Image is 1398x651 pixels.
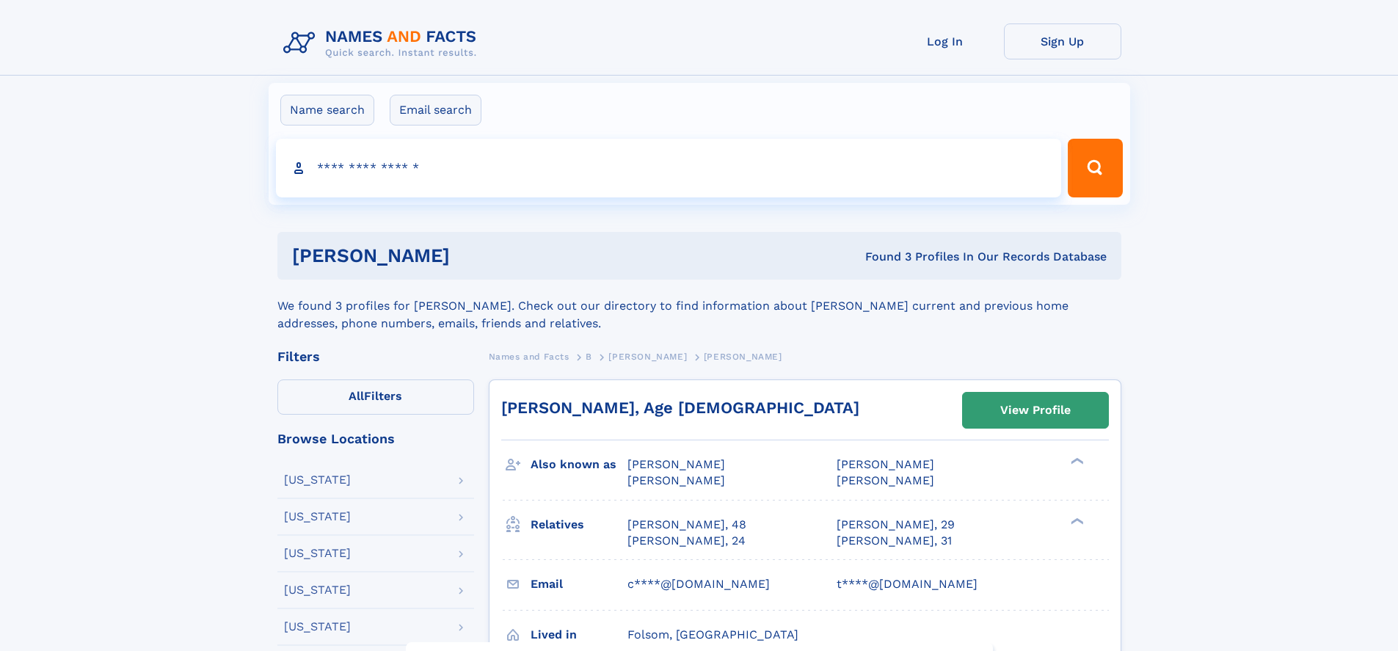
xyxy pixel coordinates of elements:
[284,584,351,596] div: [US_STATE]
[586,352,592,362] span: B
[608,352,687,362] span: [PERSON_NAME]
[280,95,374,126] label: Name search
[963,393,1108,428] a: View Profile
[277,350,474,363] div: Filters
[837,533,952,549] a: [PERSON_NAME], 31
[284,511,351,523] div: [US_STATE]
[837,473,934,487] span: [PERSON_NAME]
[277,379,474,415] label: Filters
[887,23,1004,59] a: Log In
[704,352,782,362] span: [PERSON_NAME]
[531,512,627,537] h3: Relatives
[277,280,1121,332] div: We found 3 profiles for [PERSON_NAME]. Check out our directory to find information about [PERSON_...
[292,247,658,265] h1: [PERSON_NAME]
[284,474,351,486] div: [US_STATE]
[1067,457,1085,466] div: ❯
[390,95,481,126] label: Email search
[277,432,474,445] div: Browse Locations
[1004,23,1121,59] a: Sign Up
[837,517,955,533] a: [PERSON_NAME], 29
[284,548,351,559] div: [US_STATE]
[349,389,364,403] span: All
[489,347,569,365] a: Names and Facts
[501,399,859,417] a: [PERSON_NAME], Age [DEMOGRAPHIC_DATA]
[1067,516,1085,525] div: ❯
[627,517,746,533] a: [PERSON_NAME], 48
[627,533,746,549] a: [PERSON_NAME], 24
[284,621,351,633] div: [US_STATE]
[627,628,798,641] span: Folsom, [GEOGRAPHIC_DATA]
[531,622,627,647] h3: Lived in
[586,347,592,365] a: B
[627,473,725,487] span: [PERSON_NAME]
[1068,139,1122,197] button: Search Button
[608,347,687,365] a: [PERSON_NAME]
[531,572,627,597] h3: Email
[837,457,934,471] span: [PERSON_NAME]
[1000,393,1071,427] div: View Profile
[658,249,1107,265] div: Found 3 Profiles In Our Records Database
[277,23,489,63] img: Logo Names and Facts
[627,457,725,471] span: [PERSON_NAME]
[531,452,627,477] h3: Also known as
[276,139,1062,197] input: search input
